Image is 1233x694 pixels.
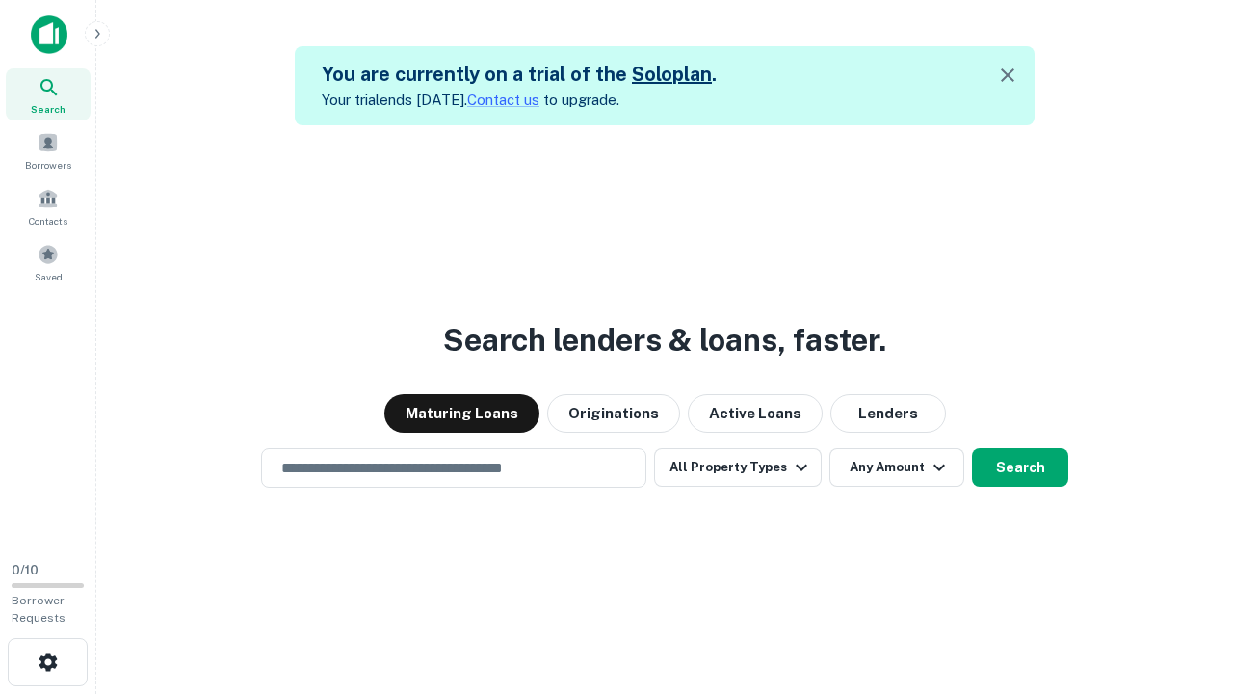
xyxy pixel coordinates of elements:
[384,394,539,433] button: Maturing Loans
[1137,478,1233,571] iframe: Chat Widget
[12,563,39,577] span: 0 / 10
[25,157,71,173] span: Borrowers
[31,15,67,54] img: capitalize-icon.png
[6,124,91,176] a: Borrowers
[547,394,680,433] button: Originations
[6,180,91,232] a: Contacts
[688,394,823,433] button: Active Loans
[467,92,539,108] a: Contact us
[322,60,717,89] h5: You are currently on a trial of the .
[35,269,63,284] span: Saved
[632,63,712,86] a: Soloplan
[31,101,66,117] span: Search
[29,213,67,228] span: Contacts
[829,448,964,487] button: Any Amount
[12,594,66,625] span: Borrower Requests
[322,89,717,112] p: Your trial ends [DATE]. to upgrade.
[6,236,91,288] a: Saved
[830,394,946,433] button: Lenders
[654,448,822,487] button: All Property Types
[443,317,886,363] h3: Search lenders & loans, faster.
[972,448,1068,487] button: Search
[6,68,91,120] a: Search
